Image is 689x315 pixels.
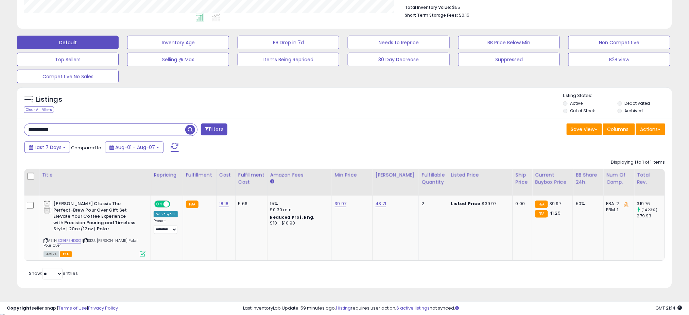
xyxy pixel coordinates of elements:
[535,171,570,186] div: Current Buybox Price
[219,200,229,207] a: 18.18
[88,305,118,311] a: Privacy Policy
[606,207,629,213] div: FBM: 1
[458,53,560,66] button: Suppressed
[335,171,370,179] div: Min Price
[396,305,430,311] a: 6 active listings
[376,171,416,179] div: [PERSON_NAME]
[44,238,138,248] span: | SKU: [PERSON_NAME] Polar Pour Over
[169,201,180,207] span: OFF
[238,36,339,49] button: BB Drop in 7d
[44,201,145,256] div: ASIN:
[105,142,163,153] button: Aug-01 - Aug-07
[154,171,180,179] div: Repricing
[405,4,451,10] b: Total Inventory Value:
[17,36,119,49] button: Default
[656,305,682,311] span: 2025-08-15 21:14 GMT
[570,108,595,114] label: Out of Stock
[270,201,327,207] div: 15%
[636,123,665,135] button: Actions
[71,145,102,151] span: Compared to:
[535,201,548,208] small: FBA
[7,305,32,311] strong: Copyright
[29,270,78,277] span: Show: entries
[270,207,327,213] div: $0.30 min
[238,53,339,66] button: Items Being Repriced
[35,144,62,151] span: Last 7 Days
[535,210,548,218] small: FBA
[24,106,54,113] div: Clear All Filters
[422,201,443,207] div: 2
[53,201,136,234] b: [PERSON_NAME] Classic The Perfect-Brew Pour Over Gift Set Elevate Your Coffee Experience with Pre...
[568,36,670,49] button: Non Competitive
[24,142,70,153] button: Last 7 Days
[36,95,62,104] h5: Listings
[451,171,510,179] div: Listed Price
[570,100,583,106] label: Active
[606,201,629,207] div: FBA: 2
[550,200,562,207] span: 39.97
[219,171,232,179] div: Cost
[201,123,227,135] button: Filters
[637,171,662,186] div: Total Rev.
[576,201,598,207] div: 50%
[451,200,482,207] b: Listed Price:
[270,171,329,179] div: Amazon Fees
[336,305,351,311] a: 1 listing
[606,171,631,186] div: Num of Comp.
[155,201,163,207] span: ON
[405,3,660,11] li: $55
[270,220,327,226] div: $10 - $10.90
[567,123,602,135] button: Save View
[44,251,59,257] span: All listings currently available for purchase on Amazon
[568,53,670,66] button: B2B View
[624,100,650,106] label: Deactivated
[58,305,87,311] a: Terms of Use
[422,171,445,186] div: Fulfillable Quantity
[607,126,629,133] span: Columns
[348,53,449,66] button: 30 Day Decrease
[60,251,72,257] span: FBA
[127,53,229,66] button: Selling @ Max
[516,171,529,186] div: Ship Price
[115,144,155,151] span: Aug-01 - Aug-07
[17,53,119,66] button: Top Sellers
[459,12,469,18] span: $0.15
[637,201,665,207] div: 319.76
[637,213,665,219] div: 279.93
[186,201,199,208] small: FBA
[451,201,507,207] div: $39.97
[458,36,560,49] button: BB Price Below Min
[7,305,118,312] div: seller snap | |
[376,200,386,207] a: 43.71
[563,93,672,99] p: Listing States:
[154,219,178,234] div: Preset:
[42,171,148,179] div: Title
[243,305,682,312] div: Last InventoryLab Update: 59 minutes ago, requires user action, not synced.
[44,201,52,214] img: 31eCHBz9x9S._SL40_.jpg
[270,179,274,185] small: Amazon Fees.
[348,36,449,49] button: Needs to Reprice
[186,171,213,179] div: Fulfillment
[57,238,81,244] a: B091PBHDSQ
[516,201,527,207] div: 0.00
[641,207,657,213] small: (14.23%)
[127,36,229,49] button: Inventory Age
[550,210,561,216] span: 41.25
[238,171,264,186] div: Fulfillment Cost
[405,12,458,18] b: Short Term Storage Fees:
[17,70,119,83] button: Competitive No Sales
[154,211,178,217] div: Win BuyBox
[611,159,665,166] div: Displaying 1 to 1 of 1 items
[576,171,601,186] div: BB Share 24h.
[270,214,315,220] b: Reduced Prof. Rng.
[603,123,635,135] button: Columns
[335,200,347,207] a: 39.97
[238,201,262,207] div: 5.66
[624,108,643,114] label: Archived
